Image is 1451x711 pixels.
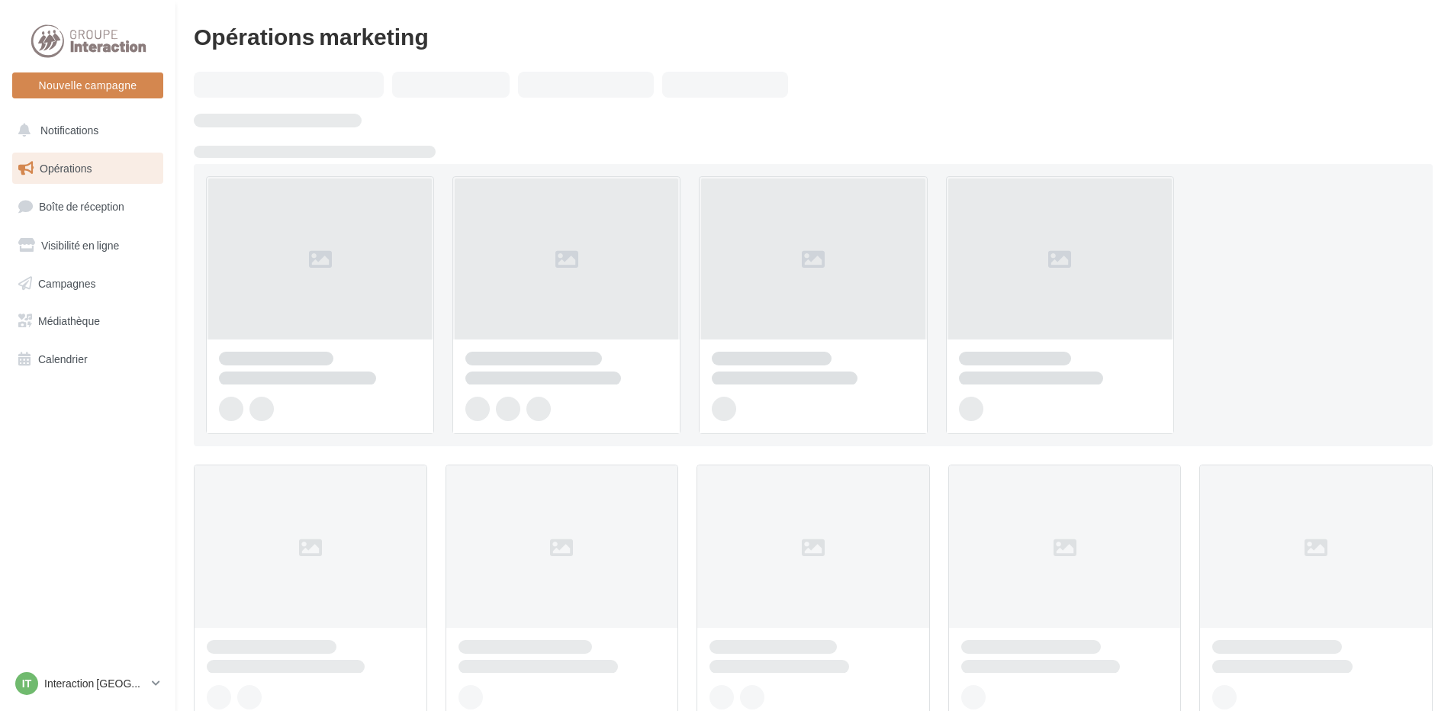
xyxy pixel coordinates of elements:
[9,190,166,223] a: Boîte de réception
[38,314,100,327] span: Médiathèque
[38,352,88,365] span: Calendrier
[9,305,166,337] a: Médiathèque
[39,200,124,213] span: Boîte de réception
[12,669,163,698] a: IT Interaction [GEOGRAPHIC_DATA]
[44,676,146,691] p: Interaction [GEOGRAPHIC_DATA]
[9,343,166,375] a: Calendrier
[40,124,98,137] span: Notifications
[40,162,92,175] span: Opérations
[194,24,1433,47] div: Opérations marketing
[22,676,31,691] span: IT
[9,153,166,185] a: Opérations
[9,268,166,300] a: Campagnes
[41,239,119,252] span: Visibilité en ligne
[12,72,163,98] button: Nouvelle campagne
[9,114,160,146] button: Notifications
[38,276,96,289] span: Campagnes
[9,230,166,262] a: Visibilité en ligne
